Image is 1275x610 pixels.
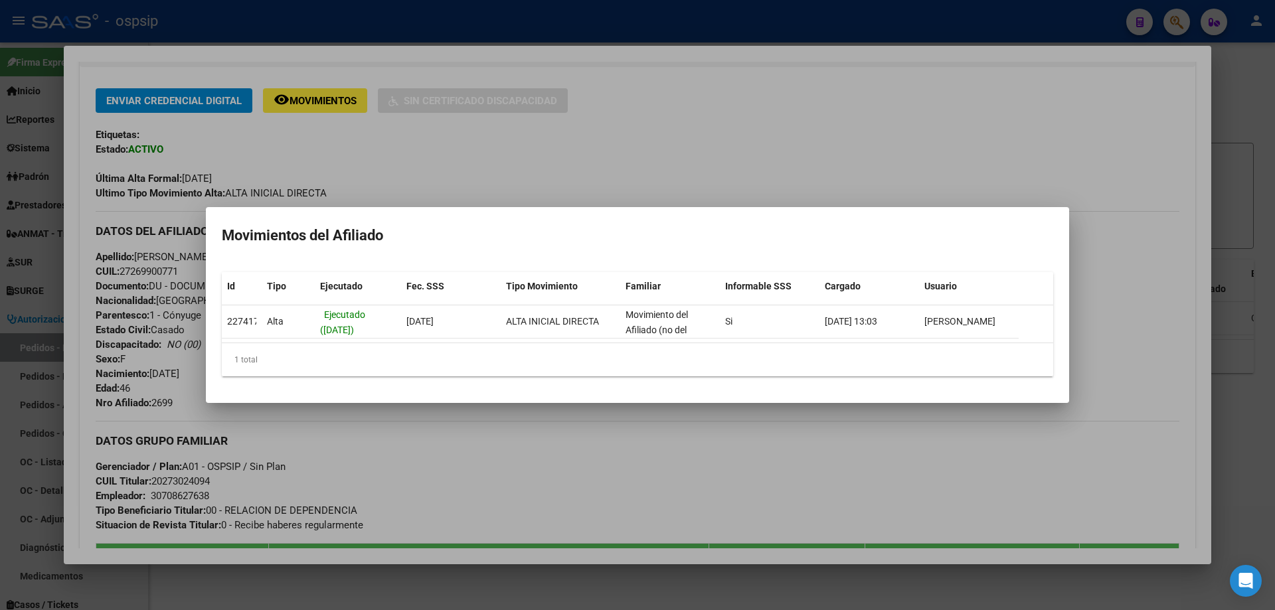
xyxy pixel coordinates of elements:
[227,281,235,291] span: Id
[406,316,434,327] span: [DATE]
[725,281,792,291] span: Informable SSS
[506,316,599,327] span: ALTA INICIAL DIRECTA
[919,272,1019,301] datatable-header-cell: Usuario
[320,281,363,291] span: Ejecutado
[825,281,861,291] span: Cargado
[620,272,720,301] datatable-header-cell: Familiar
[626,281,661,291] span: Familiar
[924,281,957,291] span: Usuario
[267,316,284,327] span: Alta
[825,316,877,327] span: [DATE] 13:03
[267,281,286,291] span: Tipo
[720,272,819,301] datatable-header-cell: Informable SSS
[315,272,401,301] datatable-header-cell: Ejecutado
[401,272,501,301] datatable-header-cell: Fec. SSS
[506,281,578,291] span: Tipo Movimiento
[1230,565,1262,597] div: Open Intercom Messenger
[819,272,919,301] datatable-header-cell: Cargado
[222,223,1053,248] h2: Movimientos del Afiliado
[626,309,688,350] span: Movimiento del Afiliado (no del grupo)
[222,343,1053,376] div: 1 total
[924,316,995,327] span: [PERSON_NAME]
[320,309,365,335] span: Ejecutado ([DATE])
[227,316,259,327] span: 227417
[262,272,315,301] datatable-header-cell: Tipo
[725,316,732,327] span: Si
[501,272,620,301] datatable-header-cell: Tipo Movimiento
[406,281,444,291] span: Fec. SSS
[222,272,262,301] datatable-header-cell: Id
